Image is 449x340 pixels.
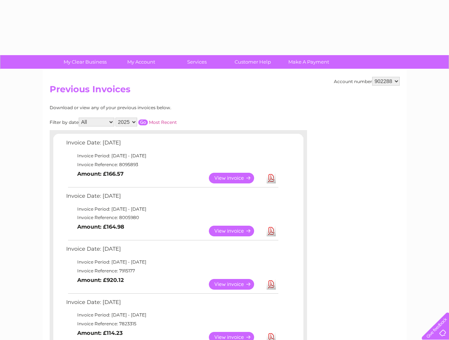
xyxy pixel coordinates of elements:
[64,258,279,266] td: Invoice Period: [DATE] - [DATE]
[64,311,279,319] td: Invoice Period: [DATE] - [DATE]
[149,119,177,125] a: Most Recent
[77,330,123,336] b: Amount: £114.23
[64,319,279,328] td: Invoice Reference: 7823315
[50,84,400,98] h2: Previous Invoices
[209,173,263,183] a: View
[209,279,263,290] a: View
[111,55,171,69] a: My Account
[50,105,243,110] div: Download or view any of your previous invoices below.
[64,151,279,160] td: Invoice Period: [DATE] - [DATE]
[77,223,124,230] b: Amount: £164.98
[222,55,283,69] a: Customer Help
[267,173,276,183] a: Download
[209,226,263,236] a: View
[50,118,243,126] div: Filter by date
[64,213,279,222] td: Invoice Reference: 8005980
[77,171,124,177] b: Amount: £166.57
[55,55,115,69] a: My Clear Business
[64,244,279,258] td: Invoice Date: [DATE]
[267,226,276,236] a: Download
[64,138,279,151] td: Invoice Date: [DATE]
[278,55,339,69] a: Make A Payment
[167,55,227,69] a: Services
[267,279,276,290] a: Download
[64,191,279,205] td: Invoice Date: [DATE]
[334,77,400,86] div: Account number
[64,205,279,214] td: Invoice Period: [DATE] - [DATE]
[64,160,279,169] td: Invoice Reference: 8095893
[77,277,124,283] b: Amount: £920.12
[64,297,279,311] td: Invoice Date: [DATE]
[64,266,279,275] td: Invoice Reference: 7915177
